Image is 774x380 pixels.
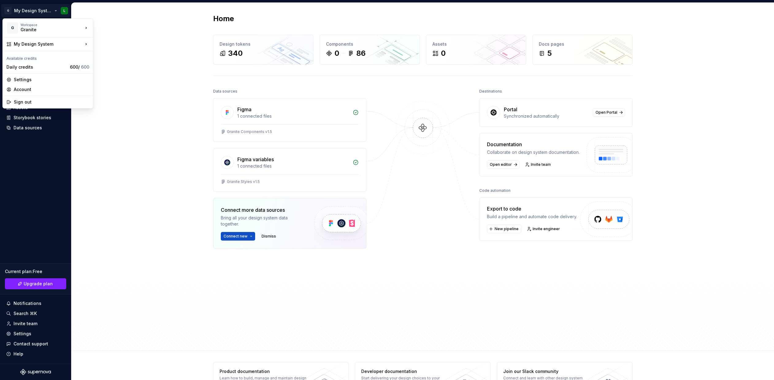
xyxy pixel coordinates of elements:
div: Sign out [14,99,89,105]
div: Granite [21,27,73,33]
div: Workspace [21,23,83,27]
div: Account [14,86,89,93]
div: Settings [14,77,89,83]
div: Available credits [4,52,92,62]
div: G [7,22,18,33]
div: My Design System [14,41,83,47]
span: 600 / [70,64,89,70]
span: 600 [81,64,89,70]
div: Daily credits [6,64,67,70]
